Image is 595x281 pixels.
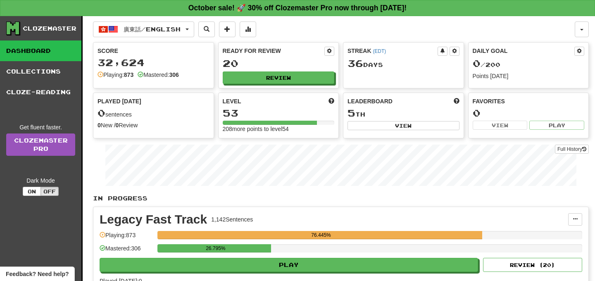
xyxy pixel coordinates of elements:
[93,194,589,202] p: In Progress
[188,4,407,12] strong: October sale! 🚀 30% off Clozemaster Pro now through [DATE]!
[454,97,459,105] span: This week in points, UTC
[347,57,363,69] span: 36
[223,58,335,69] div: 20
[98,47,209,55] div: Score
[98,57,209,68] div: 32,624
[483,258,582,272] button: Review (20)
[240,21,256,37] button: More stats
[473,72,585,80] div: Points [DATE]
[223,47,325,55] div: Ready for Review
[473,108,585,118] div: 0
[473,47,575,56] div: Daily Goal
[473,61,500,68] span: / 200
[169,71,178,78] strong: 306
[555,145,589,154] button: Full History
[98,108,209,119] div: sentences
[23,187,41,196] button: On
[98,121,209,129] div: New / Review
[98,97,141,105] span: Played [DATE]
[347,97,393,105] span: Leaderboard
[100,231,153,245] div: Playing: 873
[529,121,584,130] button: Play
[347,121,459,130] button: View
[100,258,478,272] button: Play
[473,57,481,69] span: 0
[198,21,215,37] button: Search sentences
[223,108,335,118] div: 53
[473,97,585,105] div: Favorites
[100,213,207,226] div: Legacy Fast Track
[223,97,241,105] span: Level
[160,231,482,239] div: 76.445%
[347,47,438,55] div: Streak
[98,71,133,79] div: Playing:
[473,121,528,130] button: View
[124,26,181,33] span: 廣東話 / English
[211,215,253,224] div: 1,142 Sentences
[347,107,355,119] span: 5
[347,108,459,119] div: th
[347,58,459,69] div: Day s
[223,71,335,84] button: Review
[6,270,69,278] span: Open feedback widget
[116,122,119,129] strong: 0
[160,244,271,252] div: 26.795%
[223,125,335,133] div: 208 more points to level 54
[93,21,194,37] button: 廣東話/English
[100,244,153,258] div: Mastered: 306
[124,71,133,78] strong: 873
[98,107,105,119] span: 0
[6,133,75,156] a: ClozemasterPro
[6,123,75,131] div: Get fluent faster.
[23,24,76,33] div: Clozemaster
[40,187,59,196] button: Off
[138,71,179,79] div: Mastered:
[98,122,101,129] strong: 0
[328,97,334,105] span: Score more points to level up
[219,21,236,37] button: Add sentence to collection
[373,48,386,54] a: (EDT)
[6,176,75,185] div: Dark Mode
